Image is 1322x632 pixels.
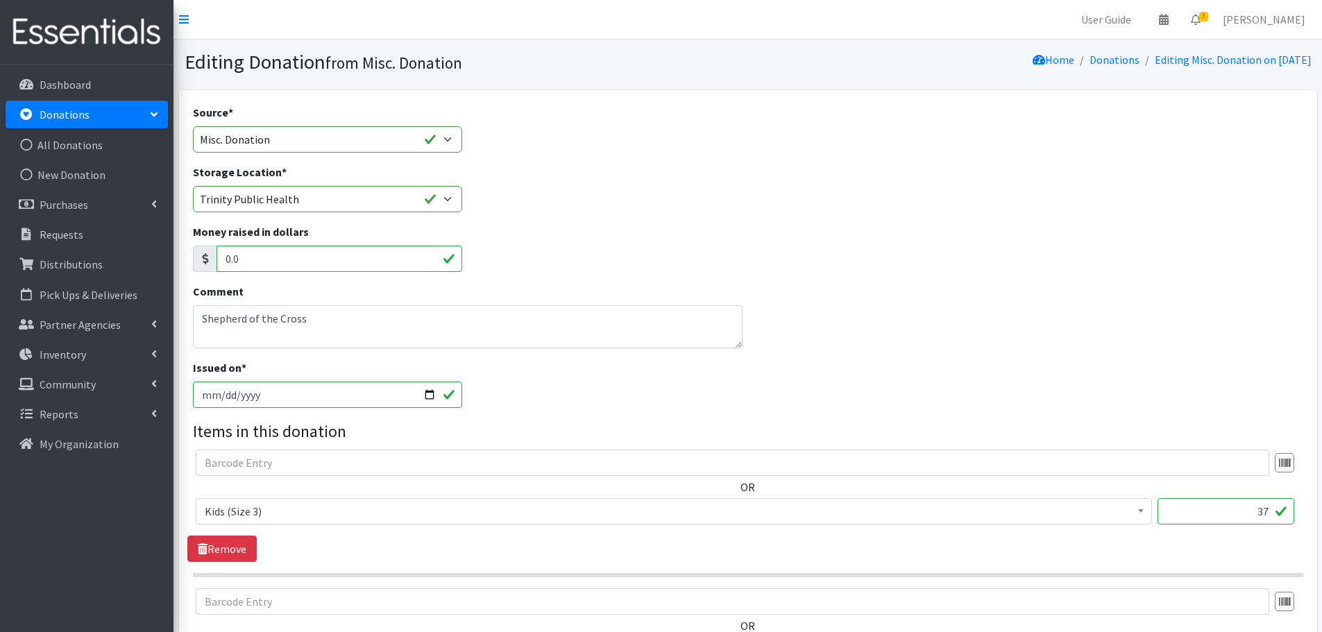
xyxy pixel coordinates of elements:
[40,257,103,271] p: Distributions
[6,281,168,309] a: Pick Ups & Deliveries
[40,78,91,92] p: Dashboard
[40,198,88,212] p: Purchases
[1155,53,1312,67] a: Editing Misc. Donation on [DATE]
[6,311,168,339] a: Partner Agencies
[6,430,168,458] a: My Organization
[1212,6,1316,33] a: [PERSON_NAME]
[40,288,137,302] p: Pick Ups & Deliveries
[193,104,233,121] label: Source
[196,498,1152,524] span: Kids (Size 3)
[6,191,168,219] a: Purchases
[241,361,246,375] abbr: required
[6,250,168,278] a: Distributions
[40,108,90,121] p: Donations
[1158,498,1294,524] input: Quantity
[6,400,168,428] a: Reports
[40,228,83,241] p: Requests
[40,348,86,361] p: Inventory
[1199,12,1208,22] span: 3
[193,283,244,300] label: Comment
[40,407,78,421] p: Reports
[40,318,121,332] p: Partner Agencies
[6,9,168,55] img: HumanEssentials
[196,588,1269,615] input: Barcode Entry
[193,164,287,180] label: Storage Location
[193,305,743,348] textarea: Shepherd of the Cross
[40,437,119,451] p: My Organization
[1033,53,1074,67] a: Home
[6,101,168,128] a: Donations
[6,341,168,368] a: Inventory
[1070,6,1142,33] a: User Guide
[1090,53,1139,67] a: Donations
[193,359,246,376] label: Issued on
[282,165,287,179] abbr: required
[6,161,168,189] a: New Donation
[205,502,1143,521] span: Kids (Size 3)
[193,419,1303,444] legend: Items in this donation
[6,131,168,159] a: All Donations
[185,50,743,74] h1: Editing Donation
[6,71,168,99] a: Dashboard
[325,53,462,73] small: from Misc. Donation
[196,450,1269,476] input: Barcode Entry
[6,221,168,248] a: Requests
[6,370,168,398] a: Community
[1180,6,1212,33] a: 3
[228,105,233,119] abbr: required
[40,377,96,391] p: Community
[193,223,309,240] label: Money raised in dollars
[740,479,755,495] label: OR
[187,536,257,562] a: Remove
